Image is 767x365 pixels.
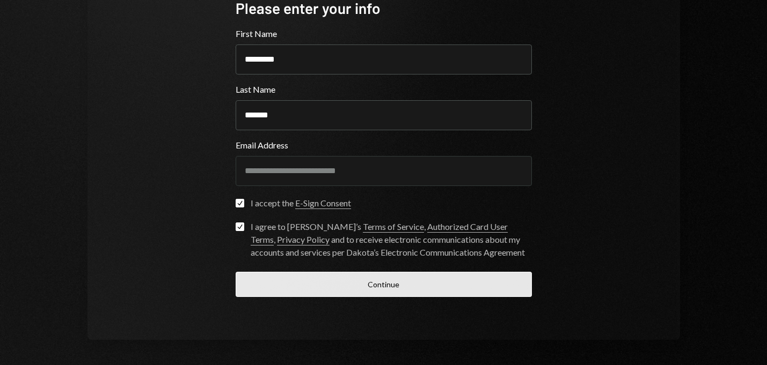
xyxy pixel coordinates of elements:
a: Authorized Card User Terms [251,221,508,245]
label: Email Address [236,139,532,152]
div: I agree to [PERSON_NAME]’s , , and to receive electronic communications about my accounts and ser... [251,220,532,259]
button: I accept the E-Sign Consent [236,199,244,207]
div: I accept the [251,197,351,210]
a: Privacy Policy [277,234,330,245]
button: Continue [236,272,532,297]
a: Terms of Service [363,221,424,233]
label: First Name [236,27,532,40]
button: I agree to [PERSON_NAME]’s Terms of Service, Authorized Card User Terms, Privacy Policy and to re... [236,222,244,231]
label: Last Name [236,83,532,96]
a: E-Sign Consent [295,198,351,209]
